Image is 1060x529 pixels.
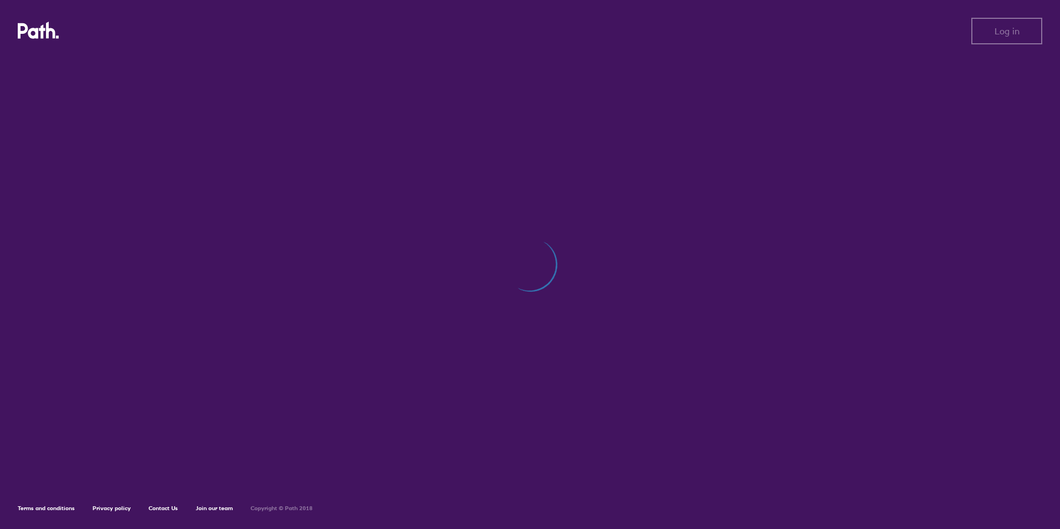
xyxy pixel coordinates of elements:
[251,505,313,512] h6: Copyright © Path 2018
[196,505,233,512] a: Join our team
[149,505,178,512] a: Contact Us
[971,18,1042,44] button: Log in
[93,505,131,512] a: Privacy policy
[18,505,75,512] a: Terms and conditions
[995,26,1020,36] span: Log in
